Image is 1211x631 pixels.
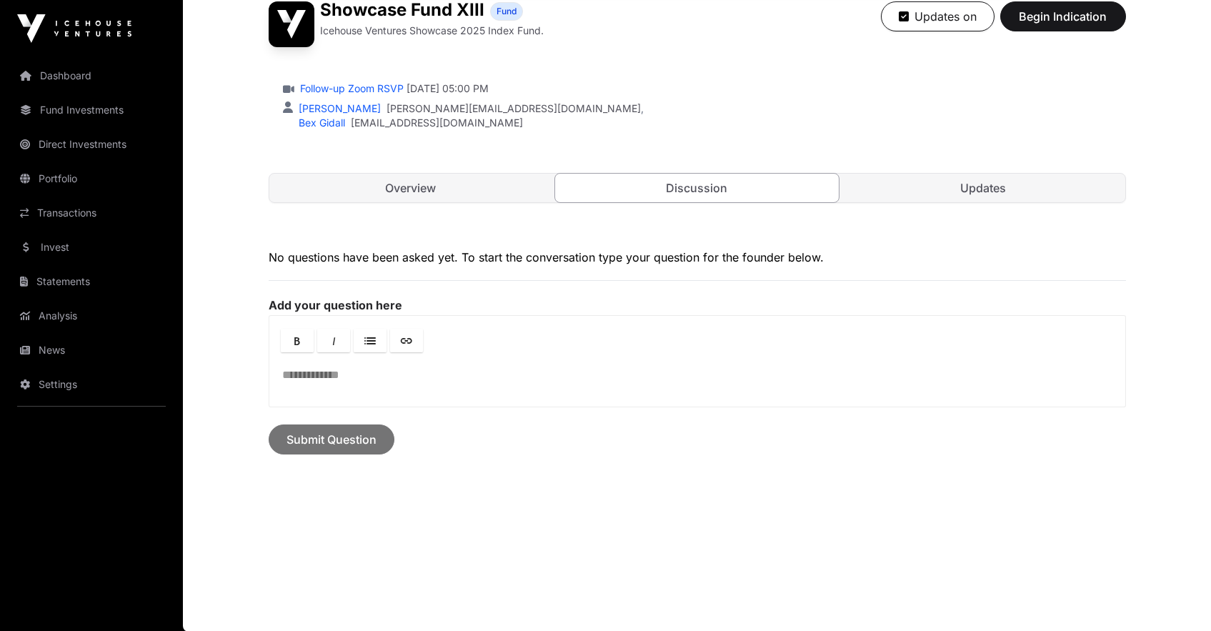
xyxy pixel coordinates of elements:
[320,1,484,21] h1: Showcase Fund XIII
[269,1,314,47] img: Showcase Fund XIII
[11,300,171,332] a: Analysis
[554,173,839,203] a: Discussion
[317,329,350,352] a: Italic
[296,116,345,129] a: Bex Gidall
[11,60,171,91] a: Dashboard
[269,249,1126,266] p: No questions have been asked yet. To start the conversation type your question for the founder be...
[296,102,381,114] a: [PERSON_NAME]
[387,101,641,116] a: [PERSON_NAME][EMAIL_ADDRESS][DOMAIN_NAME]
[296,101,644,116] div: ,
[11,232,171,263] a: Invest
[354,329,387,352] a: Lists
[11,369,171,400] a: Settings
[17,14,131,43] img: Icehouse Ventures Logo
[11,266,171,297] a: Statements
[842,174,1125,202] a: Updates
[11,129,171,160] a: Direct Investments
[1018,8,1108,25] span: Begin Indication
[1000,1,1126,31] button: Begin Indication
[269,174,1125,202] nav: Tabs
[407,81,489,96] span: [DATE] 05:00 PM
[11,163,171,194] a: Portfolio
[269,174,553,202] a: Overview
[11,197,171,229] a: Transactions
[1140,562,1211,631] iframe: Chat Widget
[11,94,171,126] a: Fund Investments
[269,298,1126,312] label: Add your question here
[390,329,423,352] a: Link
[881,1,995,31] button: Updates on
[11,334,171,366] a: News
[351,116,523,130] a: [EMAIL_ADDRESS][DOMAIN_NAME]
[297,81,404,96] a: Follow-up Zoom RSVP
[497,6,517,17] span: Fund
[1000,16,1126,30] a: Begin Indication
[320,24,544,38] p: Icehouse Ventures Showcase 2025 Index Fund.
[281,329,314,352] a: Bold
